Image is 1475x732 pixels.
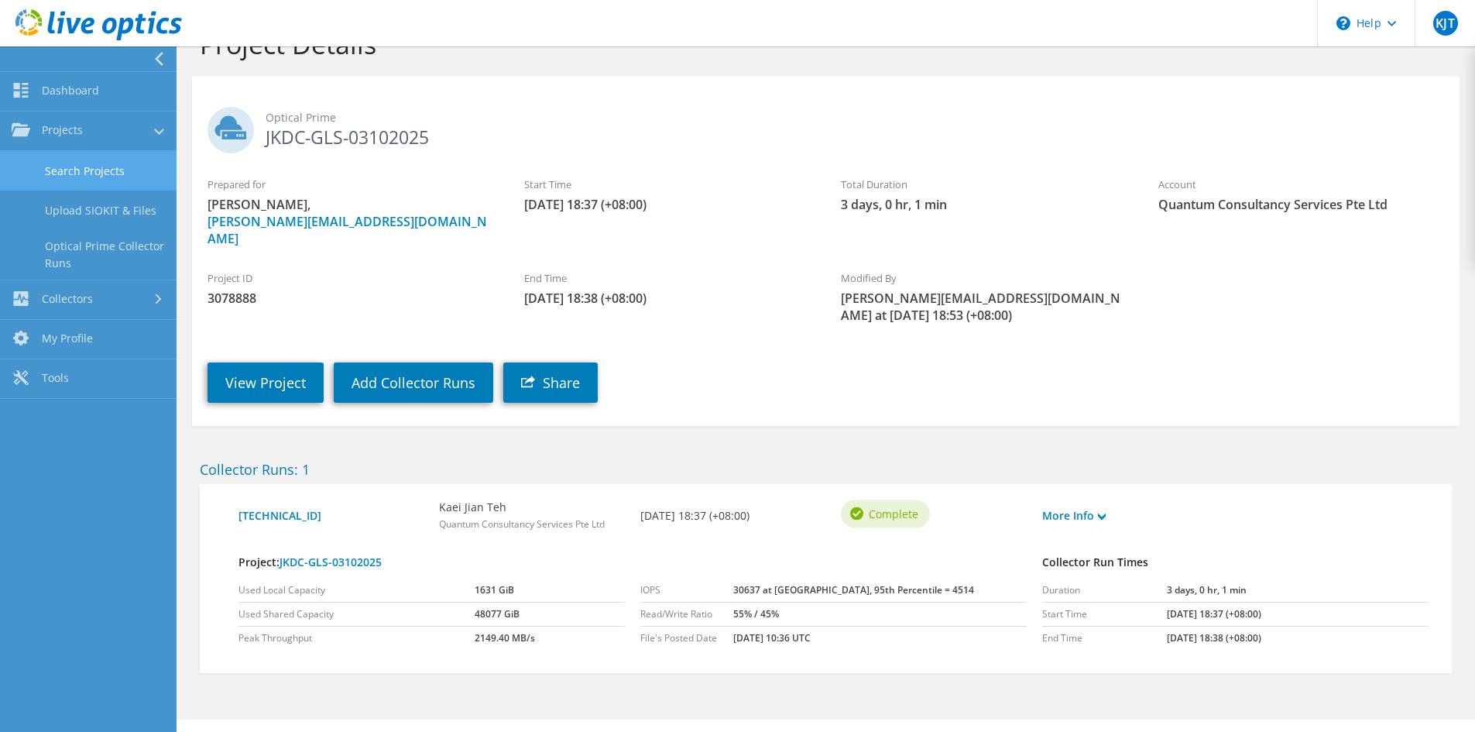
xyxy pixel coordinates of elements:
[1167,603,1429,627] td: [DATE] 18:37 (+08:00)
[280,555,382,569] a: JKDC-GLS-03102025
[439,517,605,531] span: Quantum Consultancy Services Pte Ltd
[238,554,1027,571] h4: Project:
[1336,16,1350,30] svg: \n
[640,603,733,627] td: Read/Write Ratio
[475,579,625,603] td: 1631 GiB
[524,270,810,286] label: End Time
[200,28,1444,60] h1: Project Details
[1158,177,1444,192] label: Account
[334,363,493,403] a: Add Collector Runs
[841,290,1127,324] span: [PERSON_NAME][EMAIL_ADDRESS][DOMAIN_NAME] at [DATE] 18:53 (+08:00)
[640,507,750,524] b: [DATE] 18:37 (+08:00)
[475,627,625,651] td: 2149.40 MB/s
[733,603,1026,627] td: 55% / 45%
[208,107,1444,146] h2: JKDC-GLS-03102025
[475,603,625,627] td: 48077 GiB
[238,579,475,603] td: Used Local Capacity
[524,290,810,307] span: [DATE] 18:38 (+08:00)
[1433,11,1458,36] span: KJT
[208,290,493,307] span: 3078888
[208,270,493,286] label: Project ID
[503,363,598,403] a: Share
[841,196,1127,213] span: 3 days, 0 hr, 1 min
[208,213,487,247] a: [PERSON_NAME][EMAIL_ADDRESS][DOMAIN_NAME]
[640,627,733,651] td: File's Posted Date
[733,627,1026,651] td: [DATE] 10:36 UTC
[1042,579,1167,603] td: Duration
[1042,554,1429,571] h4: Collector Run Times
[1042,627,1167,651] td: End Time
[238,507,424,524] a: [TECHNICAL_ID]
[238,627,475,651] td: Peak Throughput
[640,579,733,603] td: IOPS
[208,177,493,192] label: Prepared for
[1167,579,1429,603] td: 3 days, 0 hr, 1 min
[1042,603,1167,627] td: Start Time
[200,461,1452,478] h2: Collector Runs: 1
[841,177,1127,192] label: Total Duration
[524,177,810,192] label: Start Time
[1158,196,1444,213] span: Quantum Consultancy Services Pte Ltd
[841,270,1127,286] label: Modified By
[1042,507,1106,524] a: More Info
[733,579,1026,603] td: 30637 at [GEOGRAPHIC_DATA], 95th Percentile = 4514
[869,505,918,522] span: Complete
[1167,627,1429,651] td: [DATE] 18:38 (+08:00)
[524,196,810,213] span: [DATE] 18:37 (+08:00)
[208,196,493,247] span: [PERSON_NAME],
[266,109,1444,126] span: Optical Prime
[439,499,605,516] b: Kaei Jian Teh
[238,603,475,627] td: Used Shared Capacity
[208,363,324,403] a: View Project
